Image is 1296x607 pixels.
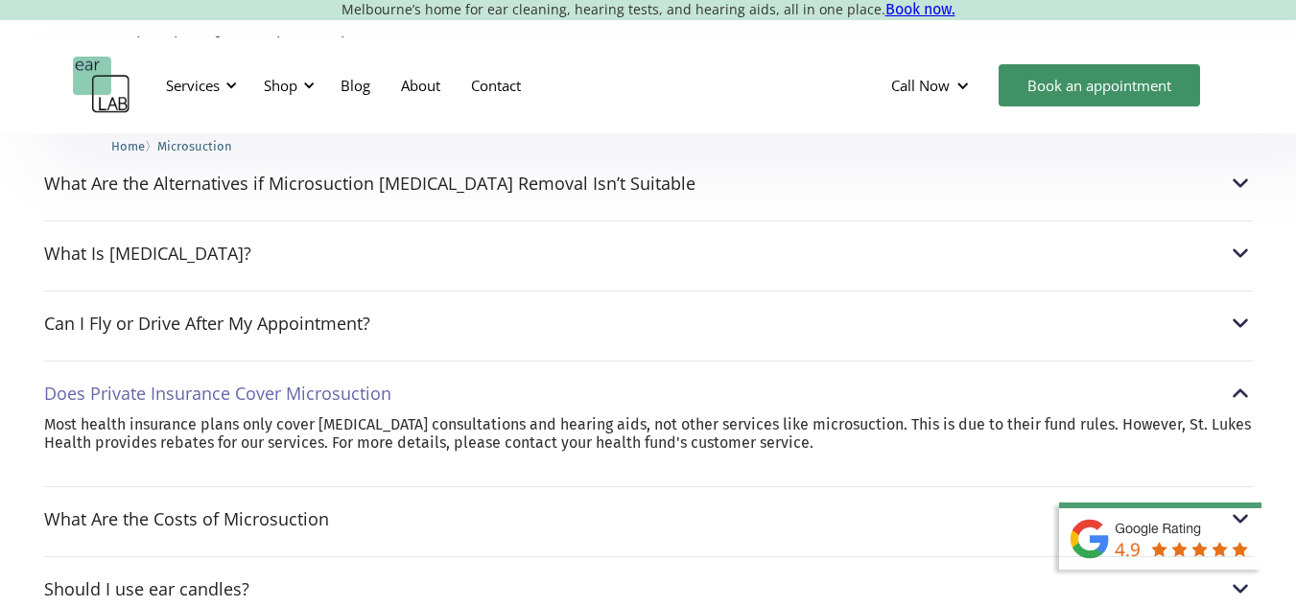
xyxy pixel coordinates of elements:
img: Can I go swimming after a microsuction treatment? [1228,31,1253,56]
img: Should I use ear candles? [1228,576,1253,601]
img: What Are the Alternatives if Microsuction Earwax Removal Isn’t Suitable [1228,171,1253,196]
img: What Is Earwax? [1228,241,1253,266]
div: What Are the Costs of MicrosuctionWhat Are the Costs of Microsuction [44,506,1253,531]
nav: Does Private Insurance Cover MicrosuctionDoes Private Insurance Cover Microsuction [44,415,1253,471]
div: Can I go swimming after a microsuction treatment?Can I go swimming after a microsuction treatment? [44,31,1253,56]
div: Can I go swimming after a microsuction treatment? [44,34,459,53]
p: Most health insurance plans only cover [MEDICAL_DATA] consultations and hearing aids, not other s... [44,415,1253,452]
a: Home [111,136,145,154]
div: Does Private Insurance Cover Microsuction [44,384,391,403]
div: What Is [MEDICAL_DATA]? [44,244,251,263]
a: Blog [325,58,386,113]
div: Should I use ear candles? [44,579,249,598]
div: What Are the Alternatives if Microsuction [MEDICAL_DATA] Removal Isn’t Suitable [44,174,695,193]
div: Does Private Insurance Cover MicrosuctionDoes Private Insurance Cover Microsuction [44,381,1253,406]
li: 〉 [111,136,157,156]
div: Services [166,76,220,95]
div: Shop [264,76,297,95]
a: About [386,58,456,113]
a: Contact [456,58,536,113]
div: Can I Fly or Drive After My Appointment? [44,314,370,333]
img: Does Private Insurance Cover Microsuction [1228,381,1253,406]
div: What Is [MEDICAL_DATA]?What Is Earwax? [44,241,1253,266]
div: Should I use ear candles?Should I use ear candles? [44,576,1253,601]
a: Microsuction [157,136,232,154]
div: Shop [252,57,320,114]
span: Microsuction [157,139,232,153]
span: Home [111,139,145,153]
a: home [73,57,130,114]
div: What Are the Alternatives if Microsuction [MEDICAL_DATA] Removal Isn’t SuitableWhat Are the Alter... [44,171,1253,196]
img: Can I Fly or Drive After My Appointment? [1228,311,1253,336]
img: What Are the Costs of Microsuction [1228,506,1253,531]
div: Call Now [876,57,989,114]
div: Services [154,57,243,114]
div: What Are the Costs of Microsuction [44,509,329,528]
div: Call Now [891,76,950,95]
a: Book an appointment [999,64,1200,106]
div: Can I Fly or Drive After My Appointment?Can I Fly or Drive After My Appointment? [44,311,1253,336]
